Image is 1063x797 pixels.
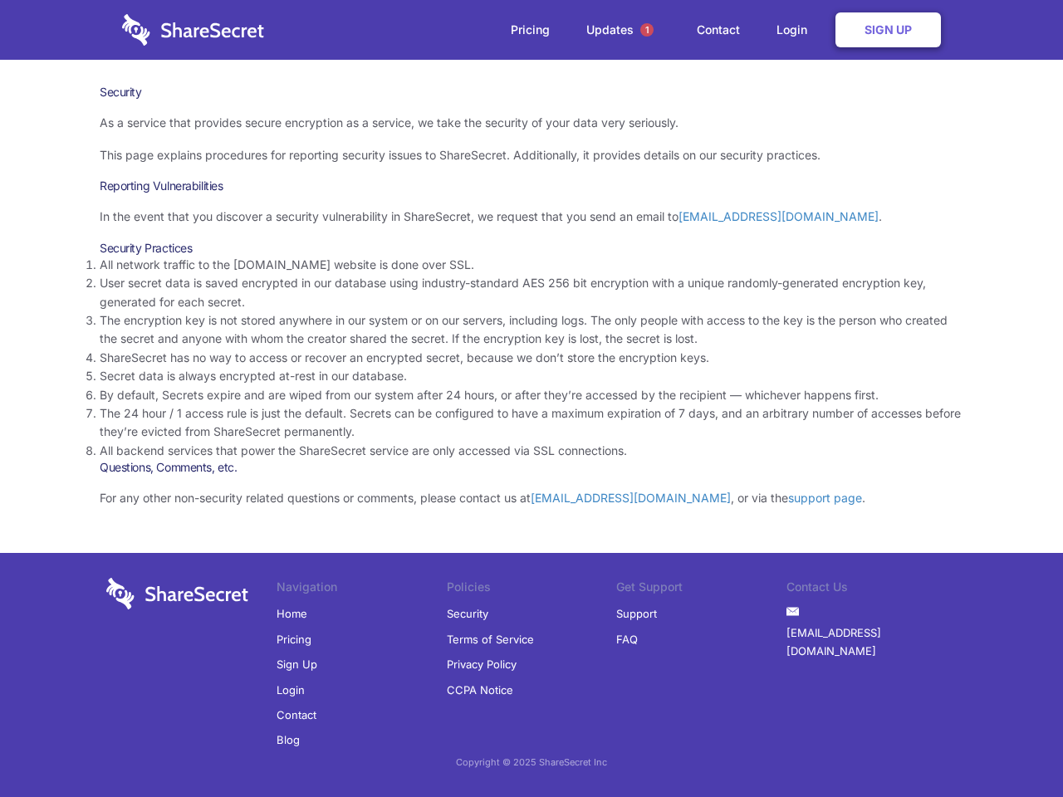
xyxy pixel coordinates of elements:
[277,702,316,727] a: Contact
[100,85,963,100] h1: Security
[616,627,638,652] a: FAQ
[100,489,963,507] p: For any other non-security related questions or comments, please contact us at , or via the .
[447,578,617,601] li: Policies
[100,460,963,475] h3: Questions, Comments, etc.
[100,349,963,367] li: ShareSecret has no way to access or recover an encrypted secret, because we don’t store the encry...
[100,274,963,311] li: User secret data is saved encrypted in our database using industry-standard AES 256 bit encryptio...
[788,491,862,505] a: support page
[680,4,757,56] a: Contact
[447,677,513,702] a: CCPA Notice
[835,12,941,47] a: Sign Up
[447,601,488,626] a: Security
[100,367,963,385] li: Secret data is always encrypted at-rest in our database.
[100,386,963,404] li: By default, Secrets expire and are wiped from our system after 24 hours, or after they’re accesse...
[786,578,957,601] li: Contact Us
[277,652,317,677] a: Sign Up
[100,256,963,274] li: All network traffic to the [DOMAIN_NAME] website is done over SSL.
[100,146,963,164] p: This page explains procedures for reporting security issues to ShareSecret. Additionally, it prov...
[786,620,957,664] a: [EMAIL_ADDRESS][DOMAIN_NAME]
[531,491,731,505] a: [EMAIL_ADDRESS][DOMAIN_NAME]
[447,652,517,677] a: Privacy Policy
[100,442,963,460] li: All backend services that power the ShareSecret service are only accessed via SSL connections.
[616,578,786,601] li: Get Support
[277,627,311,652] a: Pricing
[447,627,534,652] a: Terms of Service
[640,23,654,37] span: 1
[100,178,963,193] h3: Reporting Vulnerabilities
[106,578,248,609] img: logo-wordmark-white-trans-d4663122ce5f474addd5e946df7df03e33cb6a1c49d2221995e7729f52c070b2.svg
[277,601,307,626] a: Home
[100,208,963,226] p: In the event that you discover a security vulnerability in ShareSecret, we request that you send ...
[122,14,264,46] img: logo-wordmark-white-trans-d4663122ce5f474addd5e946df7df03e33cb6a1c49d2221995e7729f52c070b2.svg
[616,601,657,626] a: Support
[100,241,963,256] h3: Security Practices
[277,727,300,752] a: Blog
[277,677,305,702] a: Login
[678,209,879,223] a: [EMAIL_ADDRESS][DOMAIN_NAME]
[100,114,963,132] p: As a service that provides secure encryption as a service, we take the security of your data very...
[277,578,447,601] li: Navigation
[100,404,963,442] li: The 24 hour / 1 access rule is just the default. Secrets can be configured to have a maximum expi...
[494,4,566,56] a: Pricing
[100,311,963,349] li: The encryption key is not stored anywhere in our system or on our servers, including logs. The on...
[760,4,832,56] a: Login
